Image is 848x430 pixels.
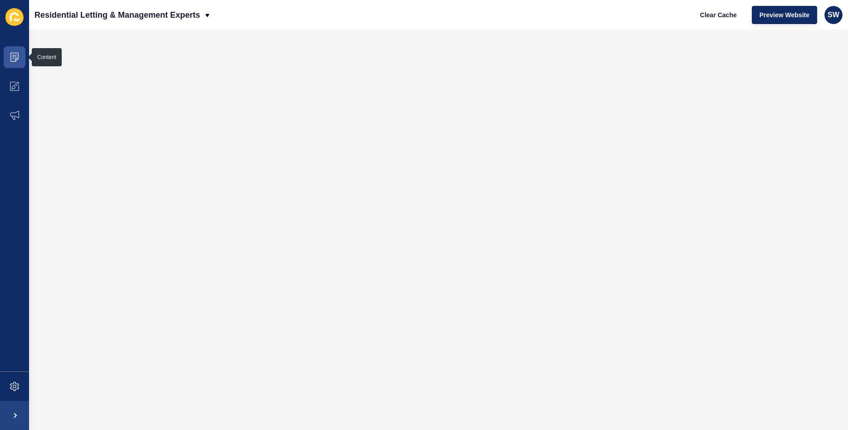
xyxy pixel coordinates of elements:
span: Clear Cache [700,10,737,20]
div: Content [37,54,56,61]
span: SW [828,10,839,20]
button: Preview Website [752,6,817,24]
span: Preview Website [760,10,809,20]
p: Residential Letting & Management Experts [34,4,200,26]
button: Clear Cache [692,6,745,24]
